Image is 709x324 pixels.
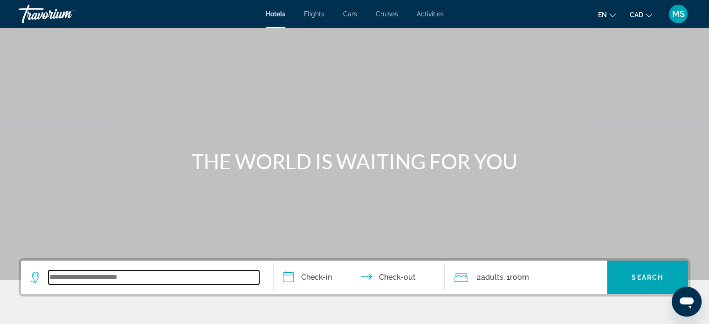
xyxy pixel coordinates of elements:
span: Adults [481,273,503,282]
button: Travelers: 2 adults, 0 children [445,261,607,294]
h1: THE WORLD IS WAITING FOR YOU [180,149,530,173]
div: Search widget [21,261,688,294]
a: Travorium [19,2,112,26]
span: , 1 [503,271,529,284]
a: Cars [343,10,357,18]
button: Search [607,261,688,294]
a: Flights [304,10,324,18]
span: en [598,11,607,19]
button: User Menu [666,4,690,24]
iframe: Button to launch messaging window [672,287,702,317]
span: CAD [630,11,643,19]
span: Search [632,274,663,281]
span: MS [672,9,685,19]
a: Activities [417,10,444,18]
span: Room [509,273,529,282]
button: Change currency [630,8,652,21]
button: Change language [598,8,616,21]
span: 2 [476,271,503,284]
a: Hotels [266,10,285,18]
button: Check in and out dates [274,261,445,294]
a: Cruises [376,10,398,18]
